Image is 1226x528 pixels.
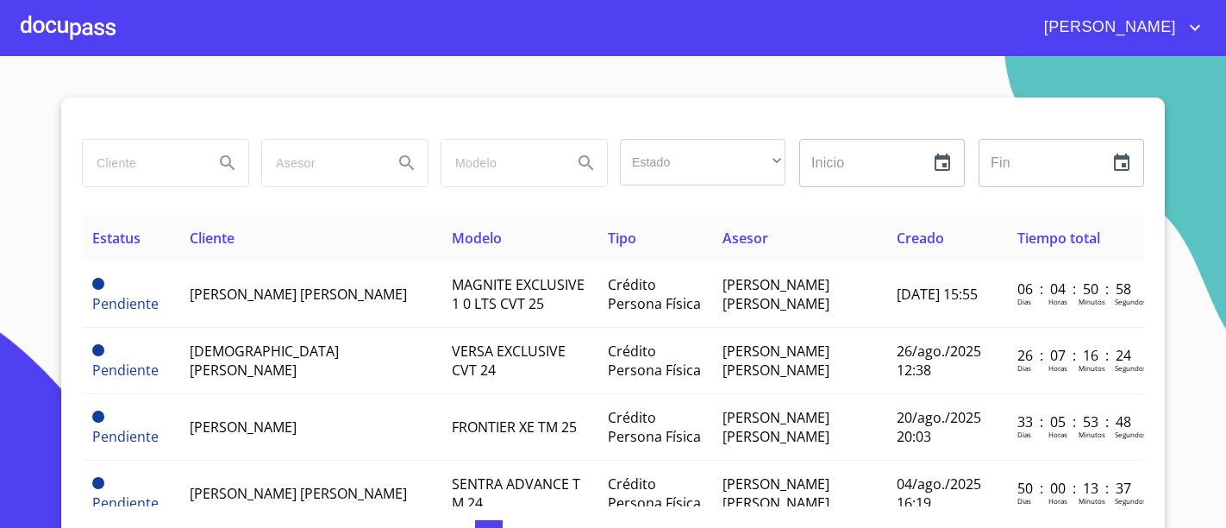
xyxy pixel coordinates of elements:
span: Pendiente [92,427,159,446]
p: Dias [1017,496,1031,506]
span: [PERSON_NAME] [PERSON_NAME] [722,475,829,512]
button: Search [386,142,428,184]
span: MAGNITE EXCLUSIVE 1 0 LTS CVT 25 [452,275,585,313]
input: search [83,140,200,186]
span: SENTRA ADVANCE T M 24 [452,475,580,512]
span: Asesor [722,229,768,248]
p: Horas [1048,496,1067,506]
p: Dias [1017,297,1031,306]
p: Segundos [1115,363,1147,373]
span: [PERSON_NAME] [PERSON_NAME] [722,408,829,446]
span: Pendiente [92,493,159,512]
span: [PERSON_NAME] [PERSON_NAME] [190,285,407,304]
p: Segundos [1115,496,1147,506]
span: FRONTIER XE TM 25 [452,418,577,437]
p: Segundos [1115,430,1147,439]
span: [PERSON_NAME] [1031,14,1185,41]
span: Pendiente [92,411,104,423]
button: account of current user [1031,14,1205,41]
span: Crédito Persona Física [608,275,701,313]
span: 20/ago./2025 20:03 [897,408,981,446]
span: Pendiente [92,477,104,489]
p: 33 : 05 : 53 : 48 [1017,412,1134,431]
input: search [441,140,559,186]
span: 26/ago./2025 12:38 [897,342,981,380]
input: search [262,140,379,186]
span: Pendiente [92,344,104,356]
span: [DEMOGRAPHIC_DATA][PERSON_NAME] [190,342,339,380]
span: [DATE] 15:55 [897,285,978,304]
span: Creado [897,229,944,248]
span: Modelo [452,229,502,248]
span: Tiempo total [1017,229,1100,248]
p: Dias [1017,430,1031,439]
span: Tipo [608,229,636,248]
button: Search [207,142,248,184]
span: Crédito Persona Física [608,342,701,380]
p: Minutos [1079,363,1105,373]
span: Pendiente [92,361,159,380]
span: Cliente [190,229,235,248]
button: Search [566,142,607,184]
span: [PERSON_NAME] [PERSON_NAME] [722,275,829,313]
p: Minutos [1079,496,1105,506]
p: Horas [1048,297,1067,306]
span: VERSA EXCLUSIVE CVT 24 [452,342,566,380]
span: [PERSON_NAME] [190,418,297,437]
p: Minutos [1079,430,1105,439]
p: Dias [1017,363,1031,373]
span: [PERSON_NAME] [PERSON_NAME] [190,484,407,503]
p: 50 : 00 : 13 : 37 [1017,479,1134,498]
span: [PERSON_NAME] [PERSON_NAME] [722,342,829,380]
span: 04/ago./2025 16:19 [897,475,981,512]
p: 06 : 04 : 50 : 58 [1017,280,1134,299]
p: Minutos [1079,297,1105,306]
div: ​ [620,139,785,185]
span: Pendiente [92,294,159,313]
span: Crédito Persona Física [608,475,701,512]
p: 26 : 07 : 16 : 24 [1017,346,1134,365]
span: Estatus [92,229,141,248]
span: Pendiente [92,278,104,290]
p: Segundos [1115,297,1147,306]
p: Horas [1048,363,1067,373]
span: Crédito Persona Física [608,408,701,446]
p: Horas [1048,430,1067,439]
